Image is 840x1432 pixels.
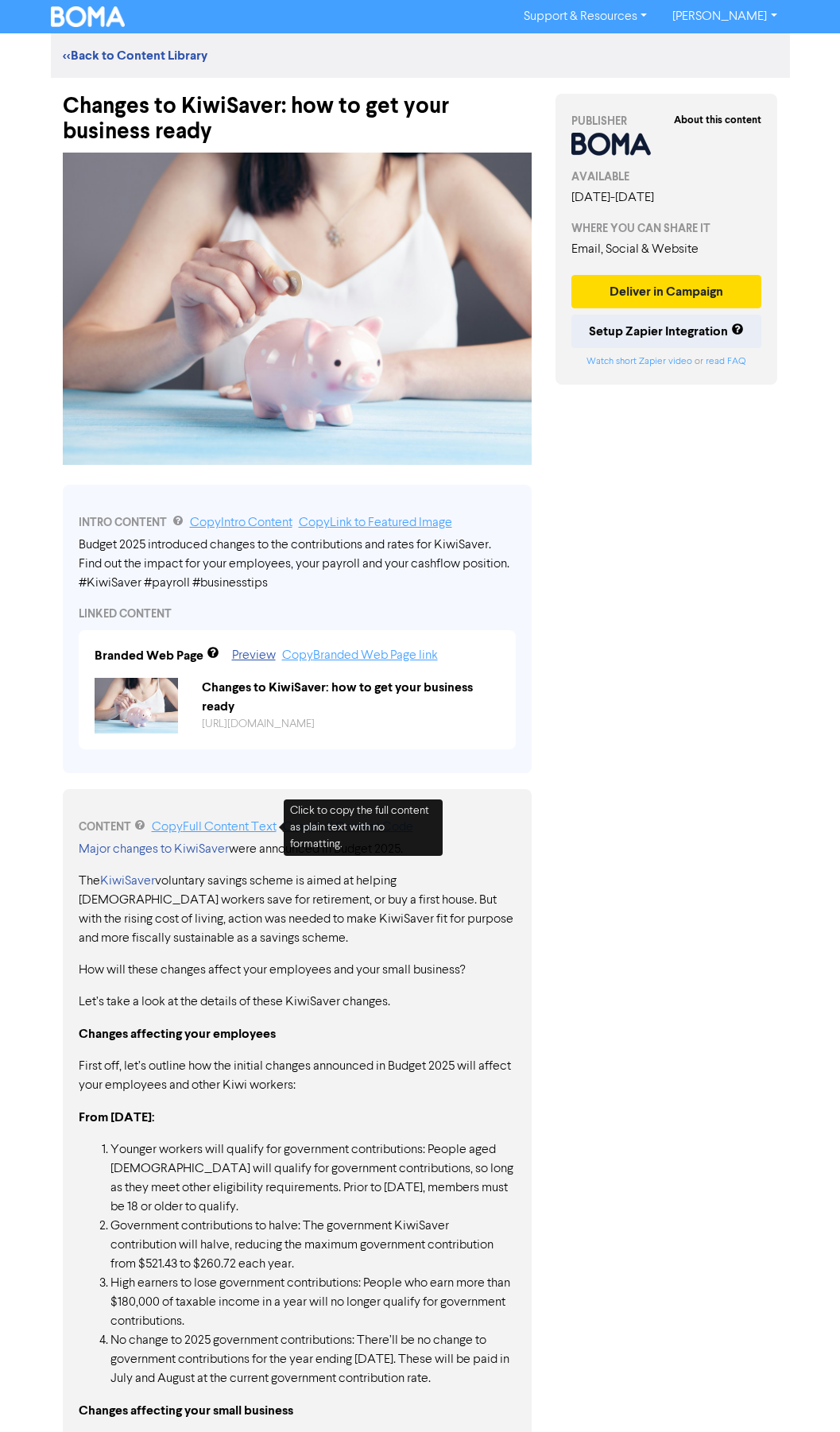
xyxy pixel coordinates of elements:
[571,168,762,185] div: AVAILABLE
[79,1026,276,1042] strong: Changes affecting your employees
[571,188,762,207] div: [DATE] - [DATE]
[51,6,126,27] img: BOMA Logo
[284,799,443,856] div: Click to copy the full content as plain text with no formatting.
[761,1356,840,1432] iframe: Chat Widget
[586,357,692,366] a: Watch short Zapier video
[79,818,516,837] div: CONTENT
[571,354,762,369] div: or
[100,875,155,888] a: KiwiSaver
[660,4,789,29] a: [PERSON_NAME]
[511,4,660,29] a: Support & Resources
[706,357,745,366] a: read FAQ
[202,718,315,730] a: [URL][DOMAIN_NAME]
[190,678,512,716] div: Changes to KiwiSaver: how to get your business ready
[571,315,762,348] button: Setup Zapier Integration
[571,113,762,130] div: PUBLISHER
[674,114,761,126] strong: About this content
[571,275,762,308] button: Deliver in Campaign
[110,1274,516,1331] li: High earners to lose government contributions: People who earn more than $180,000 of taxable inco...
[63,78,532,145] div: Changes to KiwiSaver: how to get your business ready
[79,993,516,1012] p: Let’s take a look at the details of these KiwiSaver changes.
[110,1140,516,1217] li: Younger workers will qualify for government contributions: People aged [DEMOGRAPHIC_DATA] will qu...
[232,649,276,662] a: Preview
[571,240,762,259] div: Email, Social & Website
[79,1057,516,1095] p: First off, let’s outline how the initial changes announced in Budget 2025 will affect your employ...
[79,840,516,859] p: were announced in Budget 2025.
[79,1109,155,1125] strong: From [DATE]:
[79,513,516,532] div: INTRO CONTENT
[79,1403,293,1418] strong: Changes affecting your small business
[152,821,277,834] a: Copy Full Content Text
[299,517,452,529] a: Copy Link to Featured Image
[282,649,438,662] a: Copy Branded Web Page link
[190,517,292,529] a: Copy Intro Content
[571,220,762,237] div: WHERE YOU CAN SHARE IT
[79,536,516,593] div: Budget 2025 introduced changes to the contributions and rates for KiwiSaver. Find out the impact ...
[63,48,207,64] a: <<Back to Content Library
[190,716,512,733] div: https://public2.bomamarketing.com/cp/4PkR7NA1uGnOYO9wuBWA54?sa=9n7yHRFN
[95,646,203,665] div: Branded Web Page
[110,1331,516,1388] li: No change to 2025 government contributions: There’ll be no change to government contributions for...
[79,843,229,856] a: Major changes to KiwiSaver
[79,606,516,622] div: LINKED CONTENT
[79,872,516,948] p: The voluntary savings scheme is aimed at helping [DEMOGRAPHIC_DATA] workers save for retirement, ...
[79,961,516,980] p: How will these changes affect your employees and your small business?
[110,1217,516,1274] li: Government contributions to halve: The government KiwiSaver contribution will halve, reducing the...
